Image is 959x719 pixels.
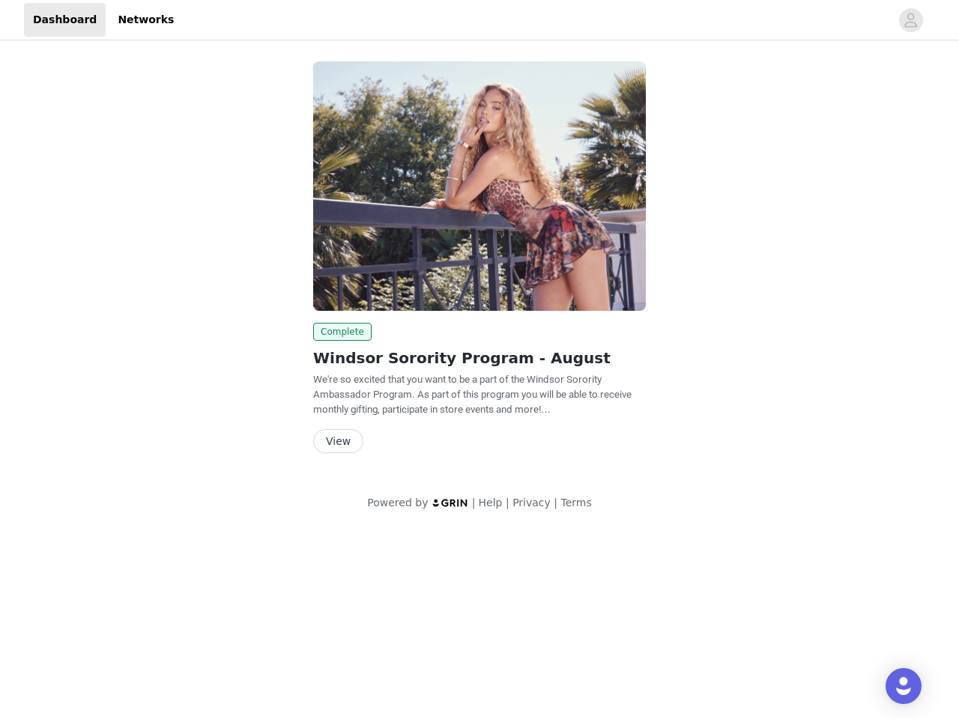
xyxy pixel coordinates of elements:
span: | [506,497,509,509]
img: logo [432,498,469,508]
span: We're so excited that you want to be a part of the Windsor Sorority Ambassador Program. As part o... [313,374,632,415]
span: Powered by [367,497,428,509]
a: Help [479,497,503,509]
img: Windsor [313,61,646,311]
h2: Windsor Sorority Program - August [313,347,646,369]
a: Networks [109,3,183,37]
a: View [313,436,363,447]
div: Open Intercom Messenger [886,668,922,704]
span: Complete [313,323,372,341]
a: Privacy [512,497,551,509]
button: View [313,429,363,453]
div: avatar [904,8,918,32]
span: | [472,497,476,509]
a: Dashboard [24,3,106,37]
span: | [554,497,557,509]
a: Terms [560,497,591,509]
